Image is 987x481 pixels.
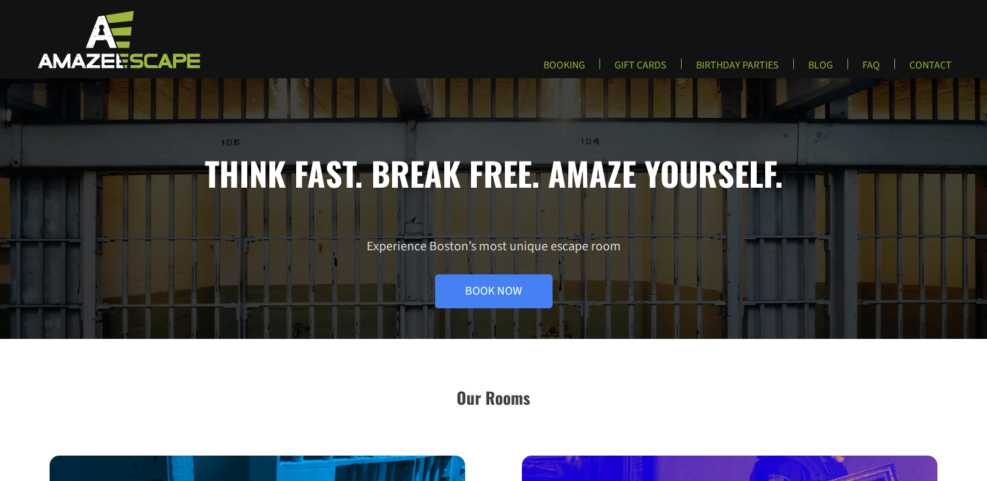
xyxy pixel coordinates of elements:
[899,59,962,80] a: CONTACT
[50,238,938,308] p: Experience Boston’s most unique escape room
[852,59,890,80] a: FAQ
[686,59,789,80] a: BIRTHDAY PARTIES
[21,9,214,69] img: Escape Room Game in Boston Area
[50,153,938,192] h1: Think fast. Break free. Amaze yourself.
[798,59,843,80] a: BLOG
[533,59,596,80] a: BOOKING
[604,59,677,80] a: GIFT CARDS
[435,274,553,308] a: Book Now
